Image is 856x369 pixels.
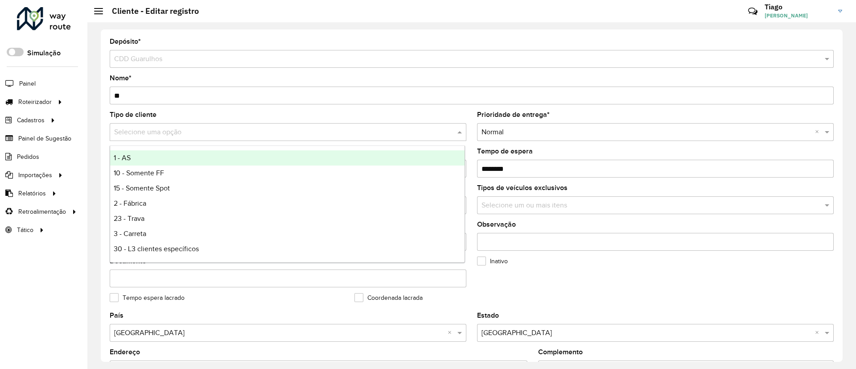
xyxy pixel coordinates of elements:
[477,146,533,157] label: Tempo de espera
[114,169,164,177] span: 10 - Somente FF
[743,2,762,21] a: Contato Rápido
[110,109,156,120] label: Tipo de cliente
[114,245,199,253] span: 30 - L3 clientes específicos
[114,230,146,237] span: 3 - Carreta
[114,199,146,207] span: 2 - Fábrica
[477,257,508,266] label: Inativo
[477,310,499,321] label: Estado
[815,328,823,338] span: Clear all
[114,184,170,192] span: 15 - Somente Spot
[110,347,140,357] label: Endereço
[477,109,550,120] label: Prioridade de entrega
[18,170,52,180] span: Importações
[18,189,46,198] span: Relatórios
[538,347,583,357] label: Complemento
[477,219,516,230] label: Observação
[17,116,45,125] span: Cadastros
[110,36,141,47] label: Depósito
[18,97,52,107] span: Roteirizador
[354,293,423,303] label: Coordenada lacrada
[765,12,831,20] span: [PERSON_NAME]
[110,293,185,303] label: Tempo espera lacrado
[448,328,455,338] span: Clear all
[110,310,123,321] label: País
[110,145,465,263] ng-dropdown-panel: Options list
[18,134,71,143] span: Painel de Sugestão
[114,154,131,162] span: 1 - AS
[103,6,199,16] h2: Cliente - Editar registro
[27,48,61,58] label: Simulação
[18,207,66,216] span: Retroalimentação
[17,152,39,162] span: Pedidos
[477,182,568,193] label: Tipos de veículos exclusivos
[114,215,144,222] span: 23 - Trava
[19,79,36,88] span: Painel
[815,127,823,137] span: Clear all
[110,73,132,83] label: Nome
[17,225,33,235] span: Tático
[765,3,831,11] h3: Tiago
